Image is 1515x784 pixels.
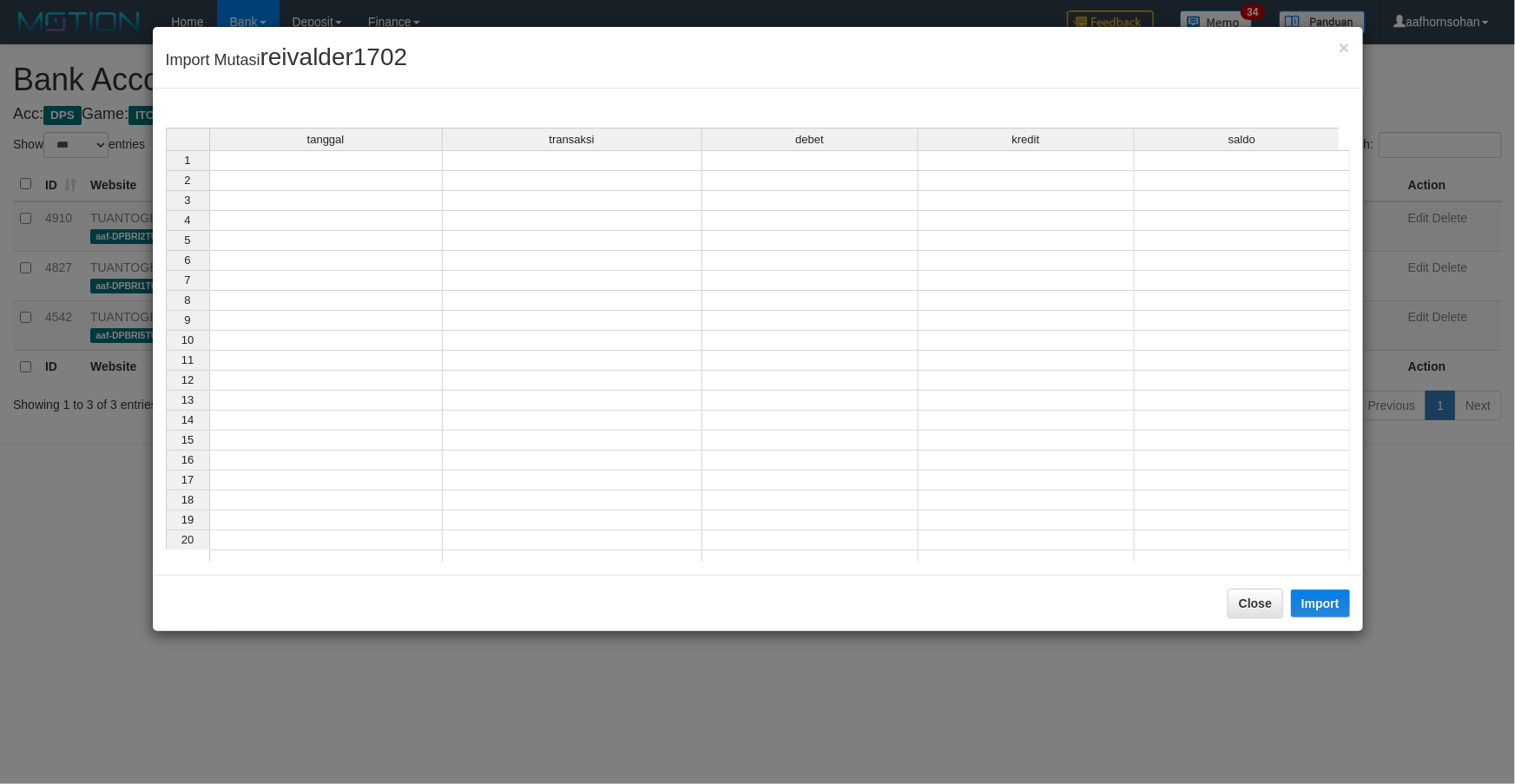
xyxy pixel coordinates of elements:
span: 3 [184,194,190,207]
span: reivalder1702 [260,43,408,70]
span: 8 [184,293,190,306]
span: 11 [181,353,194,366]
button: Close [1228,589,1283,618]
span: 18 [181,493,194,506]
button: Import [1291,590,1350,617]
span: saldo [1228,134,1255,146]
span: 12 [181,373,194,386]
span: kredit [1012,134,1040,146]
span: 16 [181,453,194,466]
span: 6 [184,254,190,267]
span: 15 [181,433,194,446]
span: tanggal [307,134,345,146]
span: 19 [181,513,194,526]
span: 14 [181,413,194,426]
span: 2 [184,174,190,187]
button: Close [1339,38,1349,56]
span: 20 [181,533,194,546]
span: 1 [184,154,190,167]
th: Select whole grid [166,128,209,150]
span: 7 [184,273,190,287]
span: 10 [181,333,194,346]
span: 17 [181,473,194,486]
span: × [1339,37,1349,57]
span: 9 [184,313,190,326]
span: transaksi [549,134,594,146]
span: debet [795,134,824,146]
span: Import Mutasi [166,51,408,69]
span: 4 [184,214,190,227]
span: 13 [181,393,194,406]
span: 5 [184,234,190,247]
